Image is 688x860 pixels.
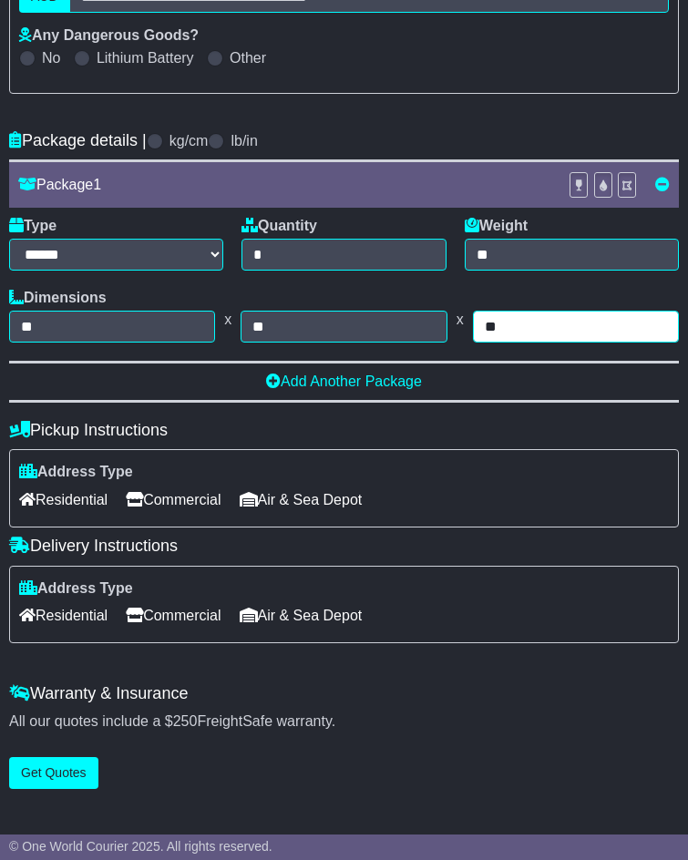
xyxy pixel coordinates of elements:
h4: Package details | [9,131,147,150]
label: Address Type [19,463,133,480]
label: lb/in [231,132,257,149]
div: Package [9,176,560,193]
label: Quantity [241,217,317,234]
span: Air & Sea Depot [240,486,363,514]
label: No [42,49,60,67]
label: Lithium Battery [97,49,194,67]
label: Type [9,217,56,234]
span: x [447,311,473,328]
label: Dimensions [9,289,107,306]
label: Address Type [19,579,133,597]
span: Residential [19,601,108,630]
span: Residential [19,486,108,514]
span: Commercial [126,486,221,514]
span: Air & Sea Depot [240,601,363,630]
a: Add Another Package [266,374,422,389]
span: © One World Courier 2025. All rights reserved. [9,839,272,854]
span: x [215,311,241,328]
span: 1 [93,177,101,192]
button: Get Quotes [9,757,98,789]
div: All our quotes include a $ FreightSafe warranty. [9,712,679,730]
label: Any Dangerous Goods? [19,26,199,44]
label: kg/cm [169,132,209,149]
label: Other [230,49,266,67]
h4: Warranty & Insurance [9,684,679,703]
label: Weight [465,217,528,234]
h4: Pickup Instructions [9,421,679,440]
a: Remove this item [655,177,670,192]
span: Commercial [126,601,221,630]
h4: Delivery Instructions [9,537,679,556]
span: 250 [173,713,198,729]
